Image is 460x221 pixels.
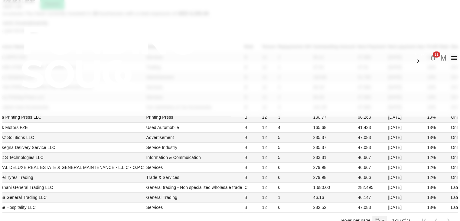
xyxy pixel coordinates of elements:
[357,193,387,203] td: 46.147
[145,193,243,203] td: General Trading
[387,173,426,183] td: [DATE]
[426,163,449,173] td: 12%
[427,52,439,64] button: 11
[426,143,449,153] td: 13%
[243,173,261,183] td: B
[145,123,243,133] td: Used Automobile
[426,203,449,213] td: 13%
[261,143,277,153] td: 12
[312,133,356,143] td: 235.37
[357,203,387,213] td: 47.083
[145,203,243,213] td: Services
[261,123,277,133] td: 12
[261,112,277,122] td: 12
[426,112,449,122] td: 13%
[357,163,387,173] td: 46.667
[243,143,261,153] td: B
[145,173,243,183] td: Trade & Services
[261,183,277,193] td: 12
[277,123,312,133] td: 4
[312,203,356,213] td: 282.52
[357,143,387,153] td: 47.083
[243,153,261,163] td: B
[312,193,356,203] td: 46.16
[387,133,426,143] td: [DATE]
[357,173,387,183] td: 46.666
[426,183,449,193] td: 13%
[312,153,356,163] td: 233.31
[261,133,277,143] td: 12
[357,153,387,163] td: 46.667
[277,143,312,153] td: 5
[426,133,449,143] td: 13%
[439,54,448,63] button: M
[312,143,356,153] td: 235.37
[243,112,261,122] td: B
[243,183,261,193] td: C
[426,193,449,203] td: 13%
[261,193,277,203] td: 12
[387,112,426,122] td: [DATE]
[243,163,261,173] td: B
[415,51,427,56] span: العربية
[277,112,312,122] td: 3
[243,133,261,143] td: B
[243,193,261,203] td: B
[357,133,387,143] td: 47.083
[145,183,243,193] td: General trading - Non specialized wholesale trade
[357,123,387,133] td: 41.433
[387,123,426,133] td: [DATE]
[426,173,449,183] td: 12%
[277,193,312,203] td: 1
[261,203,277,213] td: 12
[357,112,387,122] td: 60.268
[387,203,426,213] td: [DATE]
[277,153,312,163] td: 5
[261,173,277,183] td: 12
[145,143,243,153] td: Service Industry
[243,123,261,133] td: B
[357,183,387,193] td: 282.495
[145,163,243,173] td: Services
[261,163,277,173] td: 12
[277,133,312,143] td: 5
[387,183,426,193] td: [DATE]
[145,112,243,122] td: Printing Press
[277,173,312,183] td: 6
[312,183,356,193] td: 1,680.00
[145,133,243,143] td: Advertisement
[387,163,426,173] td: [DATE]
[145,153,243,163] td: Information & Commuication
[432,51,440,58] span: 11
[312,173,356,183] td: 279.98
[261,153,277,163] td: 12
[277,203,312,213] td: 6
[426,153,449,163] td: 12%
[312,112,356,122] td: 180.77
[312,123,356,133] td: 165.68
[277,163,312,173] td: 6
[387,193,426,203] td: [DATE]
[243,203,261,213] td: B
[426,123,449,133] td: 13%
[312,163,356,173] td: 279.98
[277,183,312,193] td: 6
[387,153,426,163] td: [DATE]
[387,143,426,153] td: [DATE]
